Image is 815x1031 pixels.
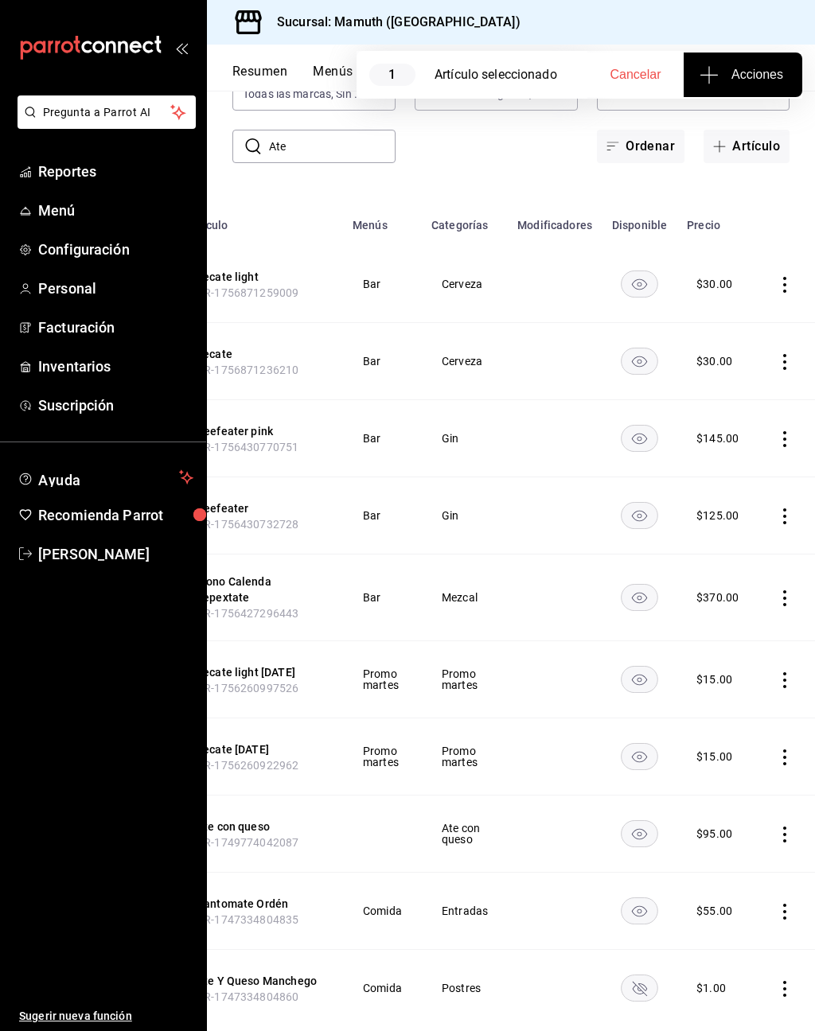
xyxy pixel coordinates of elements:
button: availability-product [621,820,658,847]
span: Bar [363,278,402,290]
span: Bar [363,356,402,367]
span: Todas las marcas, Sin marca [243,86,366,102]
button: Pregunta a Parrot AI [18,95,196,129]
button: open_drawer_menu [175,41,188,54]
div: navigation tabs [232,64,815,91]
button: Menús [313,64,353,91]
span: AR-1749774042087 [197,836,298,849]
button: availability-product [621,743,658,770]
span: Gin [442,433,488,444]
button: edit-product-location [197,269,324,285]
span: Promo martes [442,745,488,768]
button: Ordenar [597,130,684,163]
span: Sugerir nueva función [19,1008,193,1025]
span: AR-1756427296443 [197,607,298,620]
div: $ 30.00 [696,353,732,369]
span: Pregunta a Parrot AI [43,104,171,121]
button: actions [777,354,793,370]
span: Cerveza [442,356,488,367]
div: $ 370.00 [696,589,739,605]
button: edit-product-location [197,896,324,912]
span: Recomienda Parrot [38,504,193,526]
button: availability-product [621,666,658,693]
button: edit-product-location [197,346,324,362]
button: actions [777,277,793,293]
span: Facturación [38,317,193,338]
button: edit-product-location [197,500,324,516]
a: Pregunta a Parrot AI [11,115,196,132]
button: actions [777,590,793,606]
button: availability-product [621,270,658,298]
span: Bar [363,510,402,521]
button: edit-product-location [197,574,324,605]
th: Menús [343,195,422,246]
span: AR-1756430770751 [197,441,298,453]
span: Promo martes [363,668,402,691]
span: AR-1756260922962 [197,759,298,772]
span: [PERSON_NAME] [38,543,193,565]
span: Promo martes [363,745,402,768]
span: Inventarios [38,356,193,377]
th: Categorías [422,195,508,246]
h3: Sucursal: Mamuth ([GEOGRAPHIC_DATA]) [264,13,521,32]
span: AR-1756871259009 [197,286,298,299]
th: Modificadores [508,195,602,246]
span: Acciones [703,65,783,84]
button: availability-product [621,502,658,529]
span: AR-1756871236210 [197,364,298,376]
button: actions [777,508,793,524]
button: actions [777,672,793,688]
span: Reportes [38,161,193,182]
button: Artículo [704,130,790,163]
span: AR-1756430732728 [197,518,298,531]
th: Precio [677,195,758,246]
span: Gin [442,510,488,521]
span: Comida [363,905,402,916]
button: Cancelar [587,53,684,97]
button: availability-product [621,348,658,375]
span: Comida [363,982,402,994]
span: Promo martes [442,668,488,691]
div: $ 15.00 [696,749,732,764]
div: $ 1.00 [696,980,726,996]
button: actions [777,749,793,765]
button: edit-product-location [197,973,324,989]
span: Ate con queso [442,823,488,845]
button: actions [777,904,793,920]
div: $ 55.00 [696,903,732,919]
button: edit-product-location [197,819,324,835]
button: actions [777,431,793,447]
span: AR-1756260997526 [197,682,298,694]
div: $ 30.00 [696,276,732,292]
th: Disponible [602,195,677,246]
button: availability-product [621,897,658,924]
span: Menú [38,200,193,221]
button: Acciones [684,53,802,97]
button: actions [777,827,793,842]
span: Entradas [442,905,488,916]
span: Personal [38,278,193,299]
div: $ 95.00 [696,826,732,842]
button: edit-product-location [197,664,324,680]
div: $ 145.00 [696,430,739,446]
span: Bar [363,592,402,603]
div: $ 15.00 [696,671,732,687]
div: $ 125.00 [696,508,739,523]
span: Mezcal [442,592,488,603]
span: Bar [363,433,402,444]
div: Artículo seleccionado [435,65,587,84]
button: availability-product [621,425,658,452]
span: Cancelar [610,68,661,82]
span: Postres [442,982,488,994]
span: 1 [369,64,415,86]
button: availability-product [621,975,658,1002]
button: Resumen [232,64,287,91]
th: Artículo [177,195,343,246]
input: Buscar artículo [269,130,396,162]
button: edit-product-location [197,423,324,439]
span: AR-1747334804835 [197,913,298,926]
button: actions [777,981,793,997]
button: availability-product [621,584,658,611]
span: Cerveza [442,278,488,290]
button: edit-product-location [197,741,324,757]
